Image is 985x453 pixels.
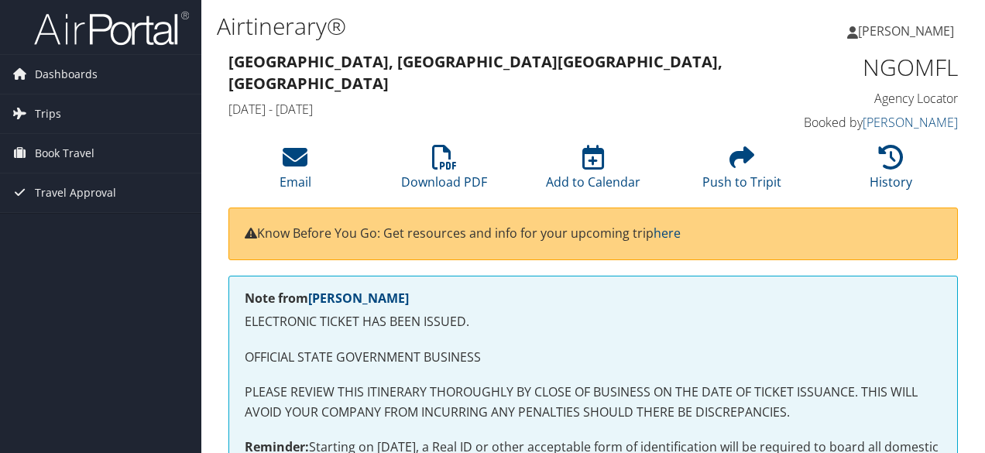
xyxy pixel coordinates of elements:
[308,290,409,307] a: [PERSON_NAME]
[280,153,311,190] a: Email
[245,312,942,332] p: ELECTRONIC TICKET HAS BEEN ISSUED.
[245,348,942,368] p: OFFICIAL STATE GOVERNMENT BUSINESS
[35,55,98,94] span: Dashboards
[863,114,958,131] a: [PERSON_NAME]
[546,153,640,190] a: Add to Calendar
[793,51,958,84] h1: NGOMFL
[654,225,681,242] a: here
[793,114,958,131] h4: Booked by
[217,10,719,43] h1: Airtinerary®
[858,22,954,39] span: [PERSON_NAME]
[35,94,61,133] span: Trips
[702,153,781,190] a: Push to Tripit
[35,134,94,173] span: Book Travel
[793,90,958,107] h4: Agency Locator
[245,383,942,422] p: PLEASE REVIEW THIS ITINERARY THOROUGHLY BY CLOSE OF BUSINESS ON THE DATE OF TICKET ISSUANCE. THIS...
[401,153,487,190] a: Download PDF
[228,51,722,94] strong: [GEOGRAPHIC_DATA], [GEOGRAPHIC_DATA] [GEOGRAPHIC_DATA], [GEOGRAPHIC_DATA]
[228,101,770,118] h4: [DATE] - [DATE]
[870,153,912,190] a: History
[847,8,970,54] a: [PERSON_NAME]
[34,10,189,46] img: airportal-logo.png
[245,290,409,307] strong: Note from
[35,173,116,212] span: Travel Approval
[245,224,942,244] p: Know Before You Go: Get resources and info for your upcoming trip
